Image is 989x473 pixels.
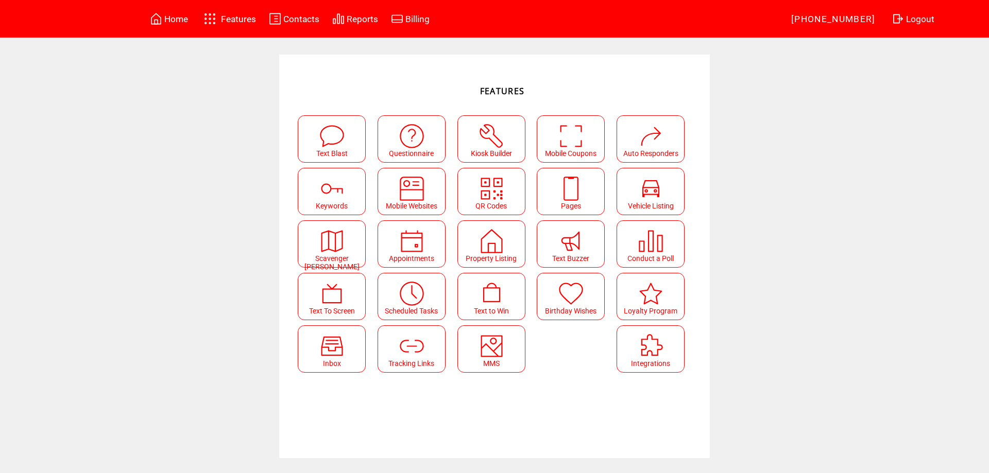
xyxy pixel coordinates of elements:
[623,149,678,157] span: Auto Responders
[457,220,532,268] a: Property Listing
[890,11,940,27] a: Logout
[298,168,372,215] a: Keywords
[617,168,691,215] a: Vehicle Listing
[892,12,904,25] img: exit.svg
[318,280,346,307] img: text-to-screen.svg
[628,202,674,210] span: Vehicle Listing
[478,227,505,255] img: property-listing.svg
[478,280,505,307] img: text-to-win.svg
[557,227,585,255] img: text-buzzer.svg
[304,254,360,271] span: Scavenger [PERSON_NAME]
[545,307,596,315] span: Birthday Wishes
[378,168,452,215] a: Mobile Websites
[637,175,664,202] img: vehicle-listing.svg
[378,115,452,163] a: Questionnaire
[386,202,437,210] span: Mobile Websites
[478,122,505,150] img: tool%201.svg
[457,168,532,215] a: QR Codes
[791,14,876,24] span: [PHONE_NUMBER]
[405,14,430,24] span: Billing
[552,254,589,262] span: Text Buzzer
[537,168,611,215] a: Pages
[221,14,256,24] span: Features
[267,11,321,27] a: Contacts
[398,280,425,307] img: scheduled-tasks.svg
[332,12,345,25] img: chart.svg
[906,14,934,24] span: Logout
[617,273,691,320] a: Loyalty Program
[557,280,585,307] img: birthday-wishes.svg
[475,202,507,210] span: QR Codes
[471,149,512,157] span: Kiosk Builder
[631,359,670,367] span: Integrations
[316,202,348,210] span: Keywords
[201,10,219,27] img: features.svg
[637,122,664,150] img: auto-responders.svg
[298,273,372,320] a: Text To Screen
[474,307,509,315] span: Text to Win
[318,175,346,202] img: keywords.svg
[617,115,691,163] a: Auto Responders
[478,332,505,360] img: mms.svg
[331,11,380,27] a: Reports
[624,307,677,315] span: Loyalty Program
[378,325,452,373] a: Tracking Links
[545,149,596,157] span: Mobile Coupons
[164,14,188,24] span: Home
[483,359,500,367] span: MMS
[537,115,611,163] a: Mobile Coupons
[391,12,403,25] img: creidtcard.svg
[298,325,372,373] a: Inbox
[148,11,190,27] a: Home
[316,149,348,157] span: Text Blast
[617,325,691,373] a: Integrations
[457,115,532,163] a: Kiosk Builder
[389,149,434,157] span: Questionnaire
[318,332,346,360] img: Inbox.svg
[466,254,517,262] span: Property Listing
[637,227,664,255] img: poll.svg
[557,175,585,202] img: landing-pages.svg
[318,122,346,150] img: text-blast.svg
[199,9,258,29] a: Features
[298,220,372,268] a: Scavenger [PERSON_NAME]
[298,115,372,163] a: Text Blast
[537,220,611,268] a: Text Buzzer
[537,273,611,320] a: Birthday Wishes
[627,254,674,262] span: Conduct a Poll
[283,14,319,24] span: Contacts
[398,122,425,150] img: questionnaire.svg
[557,122,585,150] img: coupons.svg
[457,273,532,320] a: Text to Win
[398,227,425,255] img: appointments.svg
[150,12,162,25] img: home.svg
[478,175,505,202] img: qr.svg
[347,14,378,24] span: Reports
[309,307,355,315] span: Text To Screen
[318,227,346,255] img: scavenger.svg
[385,307,438,315] span: Scheduled Tasks
[617,220,691,268] a: Conduct a Poll
[389,11,431,27] a: Billing
[637,280,664,307] img: loyalty-program.svg
[480,85,525,97] span: FEATURES
[637,332,664,360] img: integrations.svg
[389,254,434,262] span: Appointments
[398,175,425,202] img: mobile-websites.svg
[269,12,281,25] img: contacts.svg
[323,359,341,367] span: Inbox
[378,273,452,320] a: Scheduled Tasks
[378,220,452,268] a: Appointments
[561,202,581,210] span: Pages
[457,325,532,373] a: MMS
[388,359,434,367] span: Tracking Links
[398,332,425,360] img: links.svg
